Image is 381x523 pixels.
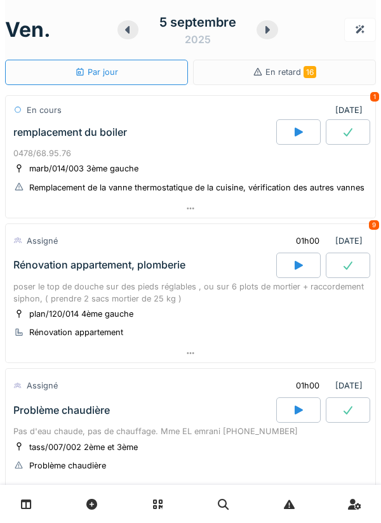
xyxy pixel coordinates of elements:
div: plan/120/014 4ème gauche [29,308,133,320]
h1: ven. [5,18,51,42]
div: En cours [27,104,62,116]
div: remplacement du boiler [13,126,127,138]
div: Rénovation appartement [29,326,123,338]
div: Assigné [27,380,58,392]
div: [DATE] [285,229,368,253]
div: 1 [370,92,379,102]
div: Assigné [27,235,58,247]
div: Problème chaudière [13,404,110,416]
div: 9 [369,220,379,230]
span: En retard [265,67,316,77]
div: 01h00 [296,235,319,247]
div: tass/007/002 2ème et 3ème [29,441,138,453]
div: poser le top de douche sur des pieds réglables , ou sur 6 plots de mortier + raccordement siphon,... [13,281,368,305]
div: 5 septembre [159,13,236,32]
div: Problème chaudière [29,460,106,472]
div: Pas d'eau chaude, pas de chauffage. Mme EL emrani [PHONE_NUMBER] [13,425,368,437]
div: [DATE] [335,104,368,116]
div: [DATE] [285,374,368,397]
div: 01h00 [296,380,319,392]
div: Par jour [75,66,118,78]
span: 16 [304,66,316,78]
div: 0478/68.95.76 [13,147,368,159]
div: Rénovation appartement, plomberie [13,259,185,271]
div: marb/014/003 3ème gauche [29,162,138,175]
div: 2025 [185,32,211,47]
